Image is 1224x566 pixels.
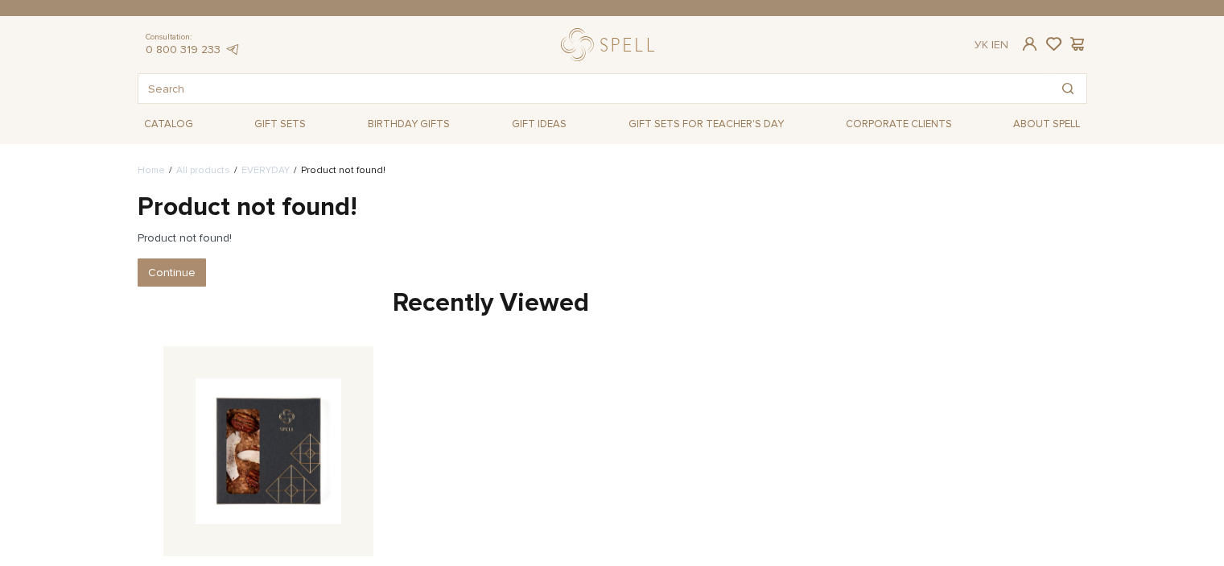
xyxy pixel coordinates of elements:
a: EVERYDAY [241,164,290,176]
a: Birthday gifts [361,112,456,137]
a: Catalog [138,112,200,137]
span: Consultation: [146,32,241,43]
a: All products [176,164,230,176]
a: Continue [138,258,206,287]
a: logo [561,28,661,61]
li: Product not found! [290,163,385,178]
a: About Spell [1007,112,1086,137]
a: Gift sets for Teacher's Day [622,110,790,138]
a: 0 800 319 233 [146,43,220,56]
button: Search [1049,74,1086,103]
a: telegram [225,43,241,56]
input: Search [138,74,1049,103]
a: Gift sets [248,112,312,137]
a: Ук [975,38,988,52]
span: | [991,38,994,52]
div: Recently Viewed [157,287,826,320]
p: Product not found! [138,231,845,246]
div: En [975,38,1008,52]
a: Home [138,164,165,176]
a: Gift ideas [505,112,573,137]
h1: Product not found! [138,191,845,225]
a: Corporate clients [839,110,958,138]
